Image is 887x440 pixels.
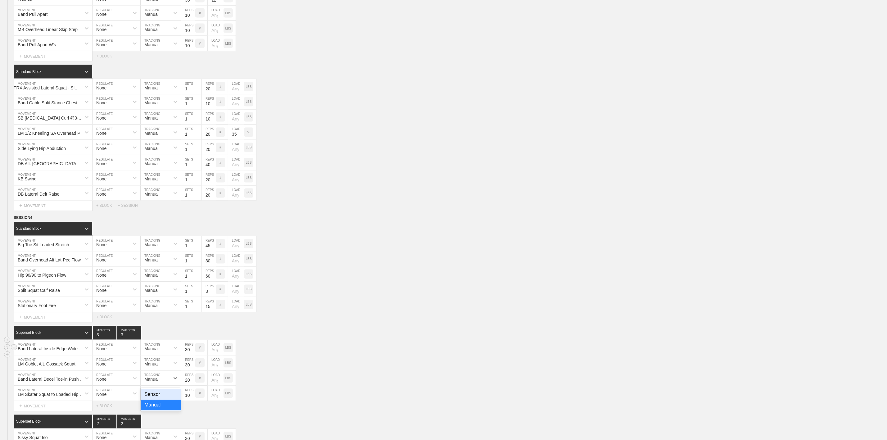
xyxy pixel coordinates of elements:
span: + [19,203,22,208]
div: None [96,347,106,352]
div: Band Overhead Alt Lat-Pec Flow [18,258,81,263]
p: # [219,161,221,165]
p: LBS [246,161,252,165]
div: MOVEMENT [14,51,93,61]
div: Manual [141,400,181,411]
input: Any [228,140,244,155]
input: Any [208,21,224,36]
input: Any [228,186,244,201]
div: None [96,258,106,263]
p: LBS [225,392,231,395]
div: Superset Block [16,420,41,424]
input: Any [208,371,224,386]
p: # [199,11,201,15]
div: Manual [144,288,159,293]
div: Manual [144,161,159,166]
p: # [199,42,201,45]
div: MOVEMENT [14,312,93,323]
div: None [96,303,106,308]
div: + BLOCK [96,204,118,208]
div: Manual [144,243,159,247]
div: Manual [144,12,159,17]
div: None [96,177,106,182]
div: Manual [144,27,159,32]
div: Split Squat Calf Raise [18,288,60,293]
div: Manual [144,116,159,121]
p: # [199,361,201,365]
div: Manual [144,131,159,136]
p: LBS [225,346,231,350]
input: None [117,326,141,340]
p: LBS [246,303,252,306]
div: Sensor [141,389,181,400]
div: SB [MEDICAL_DATA] Curl @3-0-1-1 [18,116,85,121]
span: + [19,403,22,409]
p: # [219,116,221,119]
input: Any [208,340,224,355]
p: # [219,131,221,134]
div: LM 1/2 Kneeling SA Overhead Press [18,131,85,136]
p: LBS [225,11,231,15]
input: Any [228,267,244,282]
div: None [96,131,106,136]
div: Manual [144,192,159,197]
div: MOVEMENT [14,401,93,411]
p: # [199,346,201,350]
p: LBS [225,377,231,380]
div: LM Skater Squat to Loaded Hip Lock [18,392,85,397]
div: None [96,192,106,197]
div: + BLOCK [96,315,118,320]
div: Band Lateral Decel Toe-in Push Step [18,377,85,382]
p: LBS [246,288,252,291]
p: LBS [246,192,252,195]
div: Band Pull Apart [18,12,48,17]
div: Standard Block [16,70,41,74]
p: LBS [225,361,231,365]
input: Any [228,94,244,109]
p: # [199,435,201,438]
p: # [219,100,221,104]
input: Any [228,252,244,266]
input: Any [208,356,224,370]
div: Superset Block [16,331,41,335]
p: LBS [225,435,231,438]
div: None [96,116,106,121]
div: Manual [144,177,159,182]
p: # [219,146,221,149]
div: Band Cable Split Stance Chest Press [18,101,85,106]
div: TRX Assisted Lateral Squat - Slant Board [14,85,81,90]
div: None [96,101,106,106]
input: Any [228,155,244,170]
input: Any [208,6,224,20]
p: LBS [225,27,231,30]
p: LBS [246,146,252,149]
input: Any [228,282,244,297]
div: Manual [144,347,159,352]
iframe: Chat Widget [856,410,887,440]
div: MOVEMENT [14,201,93,211]
p: # [219,303,221,306]
div: Manual [144,273,159,278]
p: # [219,242,221,246]
input: None [117,415,141,429]
p: # [199,392,201,395]
div: + BLOCK [96,404,118,408]
input: Any [228,110,244,125]
div: Side Lying Hip Abduction [18,146,66,151]
p: LBS [246,116,252,119]
div: Band Pull Apart W's [18,42,56,47]
div: Manual [144,377,159,382]
p: LBS [246,100,252,104]
p: # [219,257,221,261]
div: None [96,273,106,278]
div: Manual [144,42,159,47]
div: KB Swing [18,177,37,182]
div: Manual [144,303,159,308]
div: Hip 90/90 to Pigeon Flow [18,273,66,278]
div: Manual [144,101,159,106]
div: Manual [144,362,159,367]
p: LBS [225,42,231,45]
p: LBS [246,85,252,88]
p: # [219,273,221,276]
